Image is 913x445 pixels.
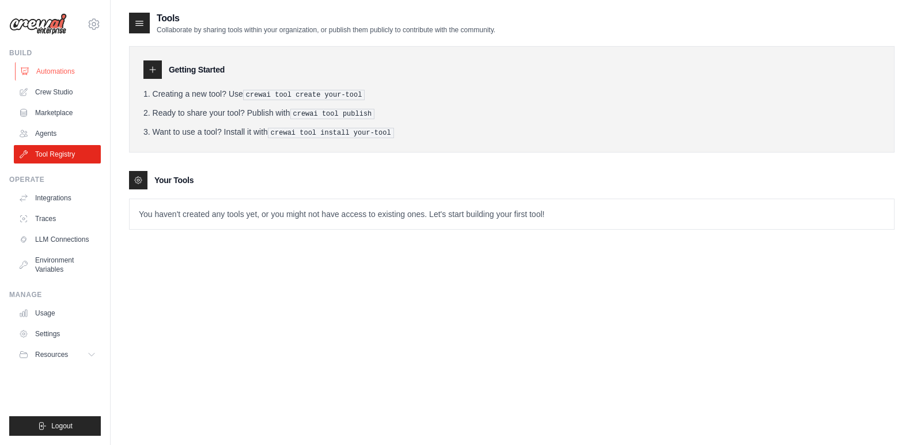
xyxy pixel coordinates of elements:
a: Usage [14,304,101,322]
span: Resources [35,350,68,359]
p: Collaborate by sharing tools within your organization, or publish them publicly to contribute wit... [157,25,495,35]
a: Tool Registry [14,145,101,163]
li: Want to use a tool? Install it with [143,126,880,138]
h2: Tools [157,12,495,25]
pre: crewai tool install your-tool [268,128,394,138]
h3: Getting Started [169,64,225,75]
pre: crewai tool publish [290,109,375,119]
a: Crew Studio [14,83,101,101]
button: Resources [14,345,101,364]
img: Logo [9,13,67,35]
li: Ready to share your tool? Publish with [143,107,880,119]
a: Agents [14,124,101,143]
a: Environment Variables [14,251,101,279]
a: LLM Connections [14,230,101,249]
li: Creating a new tool? Use [143,88,880,100]
button: Logout [9,416,101,436]
h3: Your Tools [154,174,194,186]
p: You haven't created any tools yet, or you might not have access to existing ones. Let's start bui... [130,199,894,229]
div: Build [9,48,101,58]
pre: crewai tool create your-tool [243,90,365,100]
div: Manage [9,290,101,299]
a: Automations [15,62,102,81]
a: Settings [14,325,101,343]
a: Traces [14,210,101,228]
a: Marketplace [14,104,101,122]
div: Operate [9,175,101,184]
span: Logout [51,421,73,431]
a: Integrations [14,189,101,207]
